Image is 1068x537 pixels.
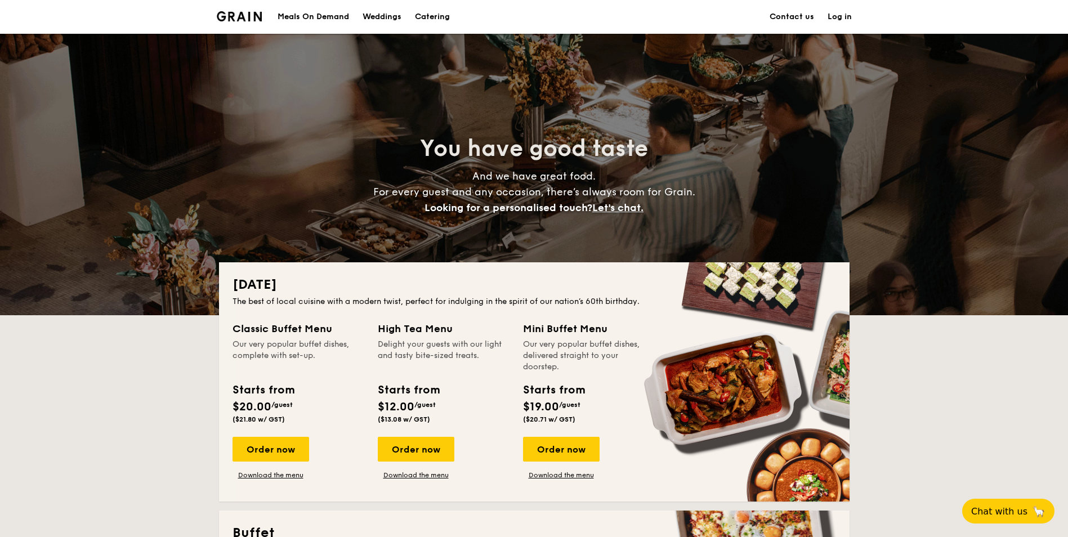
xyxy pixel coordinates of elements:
a: Download the menu [233,471,309,480]
div: High Tea Menu [378,321,510,337]
a: Download the menu [523,471,600,480]
img: Grain [217,11,262,21]
div: Our very popular buffet dishes, delivered straight to your doorstep. [523,339,655,373]
div: Starts from [523,382,584,399]
span: $19.00 [523,400,559,414]
span: $12.00 [378,400,414,414]
div: Delight your guests with our light and tasty bite-sized treats. [378,339,510,373]
a: Download the menu [378,471,454,480]
div: Mini Buffet Menu [523,321,655,337]
button: Chat with us🦙 [962,499,1054,523]
span: Chat with us [971,506,1027,517]
span: /guest [271,401,293,409]
div: Classic Buffet Menu [233,321,364,337]
span: ($21.80 w/ GST) [233,415,285,423]
div: The best of local cuisine with a modern twist, perfect for indulging in the spirit of our nation’... [233,296,836,307]
div: Starts from [378,382,439,399]
div: Our very popular buffet dishes, complete with set-up. [233,339,364,373]
div: Starts from [233,382,294,399]
span: Let's chat. [592,202,644,214]
span: ($13.08 w/ GST) [378,415,430,423]
h2: [DATE] [233,276,836,294]
span: /guest [559,401,580,409]
span: 🦙 [1032,505,1045,518]
div: Order now [523,437,600,462]
span: /guest [414,401,436,409]
div: Order now [378,437,454,462]
span: $20.00 [233,400,271,414]
div: Order now [233,437,309,462]
span: ($20.71 w/ GST) [523,415,575,423]
a: Logotype [217,11,262,21]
